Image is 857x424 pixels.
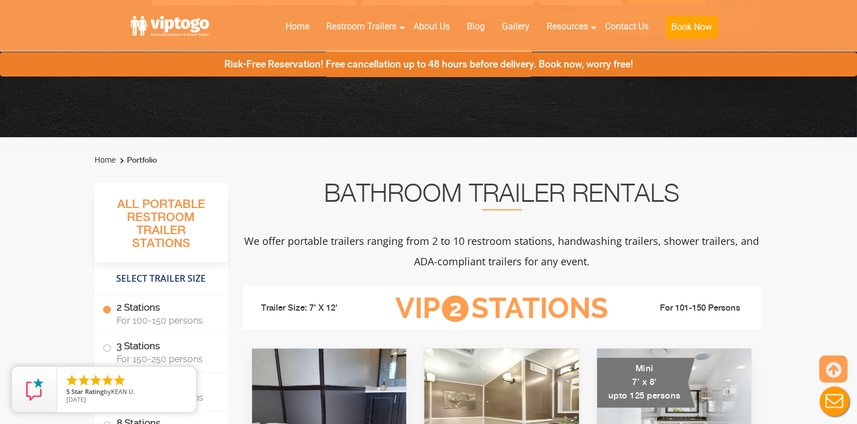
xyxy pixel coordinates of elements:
[493,14,538,39] a: Gallery
[66,387,70,396] span: 5
[538,14,596,39] a: Resources
[117,315,214,326] span: For 100-150 persons
[77,374,91,387] li: 
[111,387,135,396] span: KEAN U.
[597,358,695,408] div: Mini 7' x 8' upto 125 persons
[66,388,187,396] span: by
[95,268,228,290] h4: Select Trailer Size
[318,14,405,39] a: Restroom Trailers
[243,183,761,210] h2: Bathroom Trailer Rentals
[277,14,318,39] a: Home
[626,302,753,315] li: For 101-150 Persons
[23,378,46,401] img: Review Rating
[657,14,726,45] a: Book Now
[113,374,126,387] li: 
[596,14,657,39] a: Contact Us
[101,374,114,387] li: 
[117,154,157,167] li: Portfolio
[405,14,458,39] a: About Us
[243,231,761,272] p: We offer portable trailers ranging from 2 to 10 restroom stations, handwashing trailers, shower t...
[117,354,214,364] span: For 150-250 persons
[95,155,116,164] a: Home
[666,16,718,39] button: Book Now
[442,295,468,322] span: 2
[95,194,228,262] h3: All Portable Restroom Trailer Stations
[251,291,378,325] li: Trailer Size: 7' X 12'
[65,374,79,387] li: 
[71,387,104,396] span: Star Rating
[812,379,857,424] button: Live Chat
[377,293,625,324] h3: VIP Stations
[89,374,103,387] li: 
[458,14,493,39] a: Blog
[66,395,86,404] span: [DATE]
[103,334,220,370] label: 3 Stations
[103,296,220,331] label: 2 Stations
